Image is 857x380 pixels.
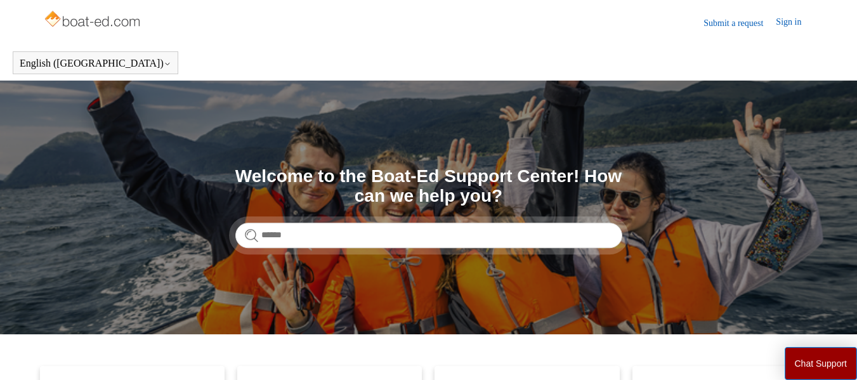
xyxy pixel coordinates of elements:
[20,58,171,69] button: English ([GEOGRAPHIC_DATA])
[43,8,144,33] img: Boat-Ed Help Center home page
[776,15,814,30] a: Sign in
[235,223,622,248] input: Search
[235,167,622,206] h1: Welcome to the Boat-Ed Support Center! How can we help you?
[703,16,776,30] a: Submit a request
